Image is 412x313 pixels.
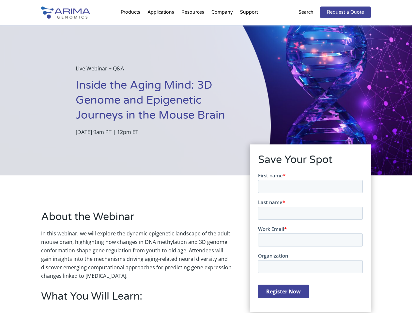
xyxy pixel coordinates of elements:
[41,229,232,280] p: In this webinar, we will explore the dynamic epigenetic landscape of the adult mouse brain, highl...
[258,153,363,172] h2: Save Your Spot
[76,128,238,136] p: [DATE] 9am PT | 12pm ET
[76,78,238,128] h1: Inside the Aging Mind: 3D Genome and Epigenetic Journeys in the Mouse Brain
[76,64,238,78] p: Live Webinar + Q&A
[41,289,232,309] h2: What You Will Learn:
[298,8,313,17] p: Search
[320,7,371,18] a: Request a Quote
[258,172,363,304] iframe: Form 1
[41,7,90,19] img: Arima-Genomics-logo
[41,210,232,229] h2: About the Webinar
